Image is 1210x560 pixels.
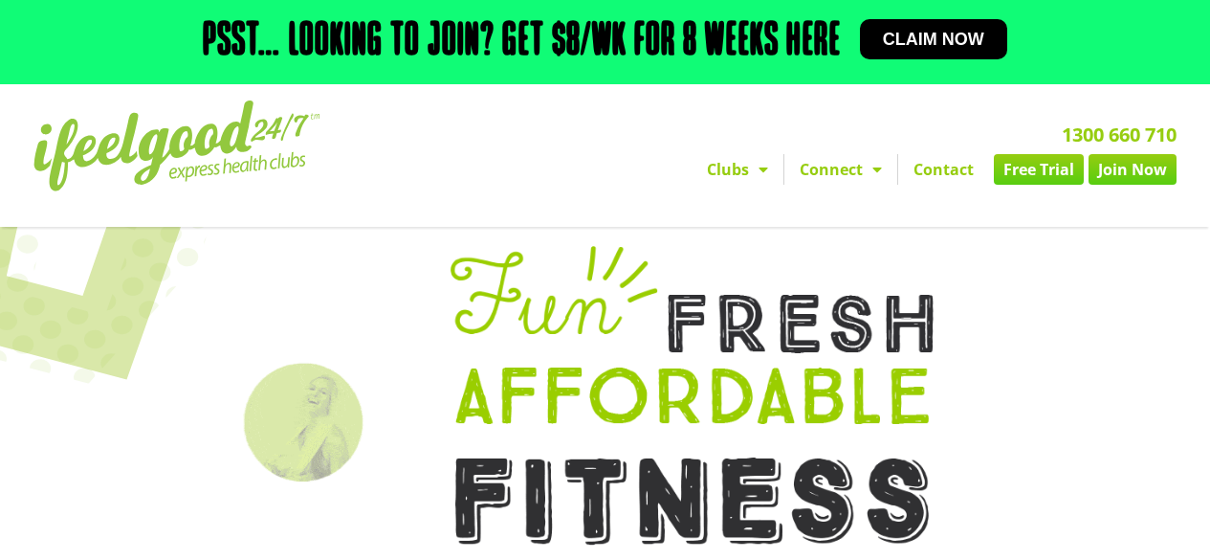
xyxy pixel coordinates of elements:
a: 1300 660 710 [1062,122,1177,147]
a: Contact [898,154,989,185]
a: Claim now [860,19,1007,59]
span: Claim now [883,31,984,48]
a: Clubs [692,154,783,185]
a: Join Now [1089,154,1177,185]
a: Connect [784,154,897,185]
h2: Psst… Looking to join? Get $8/wk for 8 weeks here [203,19,841,65]
nav: Menu [440,154,1177,185]
a: Free Trial [994,154,1084,185]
